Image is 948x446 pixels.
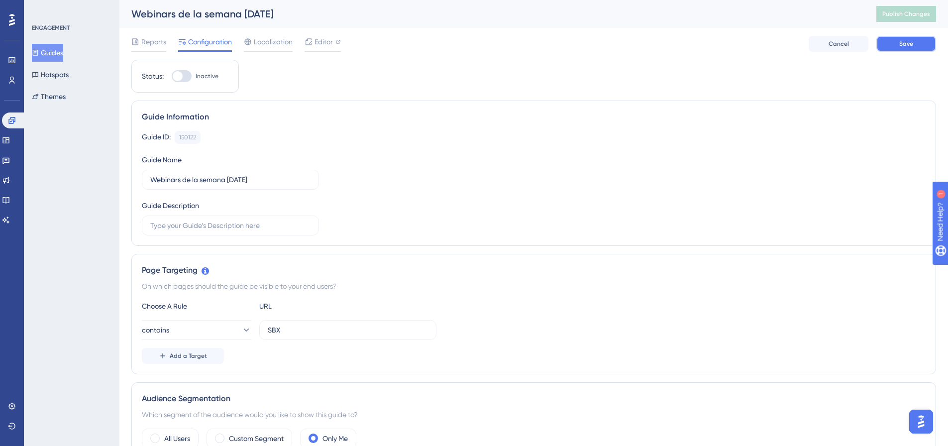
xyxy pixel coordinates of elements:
div: Guide Description [142,200,199,212]
iframe: UserGuiding AI Assistant Launcher [906,407,936,437]
div: On which pages should the guide be visible to your end users? [142,280,926,292]
div: ENGAGEMENT [32,24,70,32]
span: Inactive [196,72,218,80]
div: URL [259,300,369,312]
div: 1 [69,5,72,13]
div: Guide Name [142,154,182,166]
span: Need Help? [23,2,62,14]
label: Custom Segment [229,433,284,445]
button: Save [876,36,936,52]
div: Choose A Rule [142,300,251,312]
span: Save [899,40,913,48]
span: Publish Changes [882,10,930,18]
input: Type your Guide’s Name here [150,174,311,185]
span: Configuration [188,36,232,48]
div: Audience Segmentation [142,393,926,405]
button: Add a Target [142,348,224,364]
div: Which segment of the audience would you like to show this guide to? [142,409,926,421]
span: Add a Target [170,352,207,360]
input: yourwebsite.com/path [268,325,428,335]
div: Webinars de la semana [DATE] [131,7,851,21]
button: Cancel [809,36,868,52]
span: Reports [141,36,166,48]
div: 150122 [179,133,196,141]
span: Cancel [829,40,849,48]
div: Guide Information [142,111,926,123]
button: Themes [32,88,66,106]
label: All Users [164,433,190,445]
div: Status: [142,70,164,82]
button: Hotspots [32,66,69,84]
span: contains [142,324,169,336]
div: Page Targeting [142,264,926,276]
span: Editor [315,36,333,48]
button: contains [142,320,251,340]
label: Only Me [322,433,348,445]
button: Publish Changes [876,6,936,22]
span: Localization [254,36,293,48]
div: Guide ID: [142,131,171,144]
button: Guides [32,44,63,62]
input: Type your Guide’s Description here [150,220,311,231]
